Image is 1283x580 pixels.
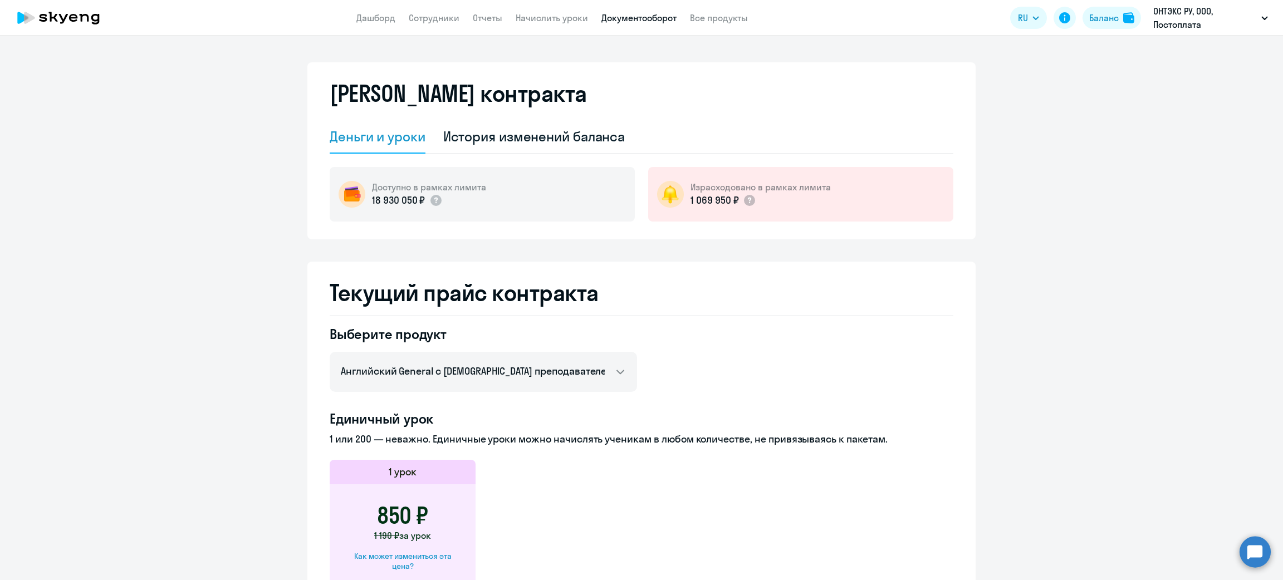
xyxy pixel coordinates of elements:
[657,181,684,208] img: bell-circle.png
[330,80,587,107] h2: [PERSON_NAME] контракта
[691,193,738,208] p: 1 069 950 ₽
[399,530,431,541] span: за урок
[330,410,953,427] h4: Единичный урок
[1083,7,1141,29] button: Балансbalance
[690,12,748,23] a: Все продукты
[347,551,458,571] div: Как может измениться эта цена?
[377,502,428,529] h3: 850 ₽
[330,432,953,446] p: 1 или 200 — неважно. Единичные уроки можно начислять ученикам в любом количестве, не привязываясь...
[443,127,625,145] div: История изменений баланса
[372,181,486,193] h5: Доступно в рамках лимита
[330,325,637,343] h4: Выберите продукт
[374,530,399,541] span: 1 190 ₽
[1018,11,1028,24] span: RU
[330,279,953,306] h2: Текущий прайс контракта
[1010,7,1047,29] button: RU
[1123,12,1134,23] img: balance
[516,12,588,23] a: Начислить уроки
[409,12,459,23] a: Сотрудники
[339,181,365,208] img: wallet-circle.png
[1153,4,1257,31] p: ОНТЭКС РУ, ООО, Постоплата
[389,465,417,479] h5: 1 урок
[1148,4,1274,31] button: ОНТЭКС РУ, ООО, Постоплата
[372,193,425,208] p: 18 930 050 ₽
[691,181,831,193] h5: Израсходовано в рамках лимита
[473,12,502,23] a: Отчеты
[1089,11,1119,24] div: Баланс
[601,12,677,23] a: Документооборот
[330,127,425,145] div: Деньги и уроки
[356,12,395,23] a: Дашборд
